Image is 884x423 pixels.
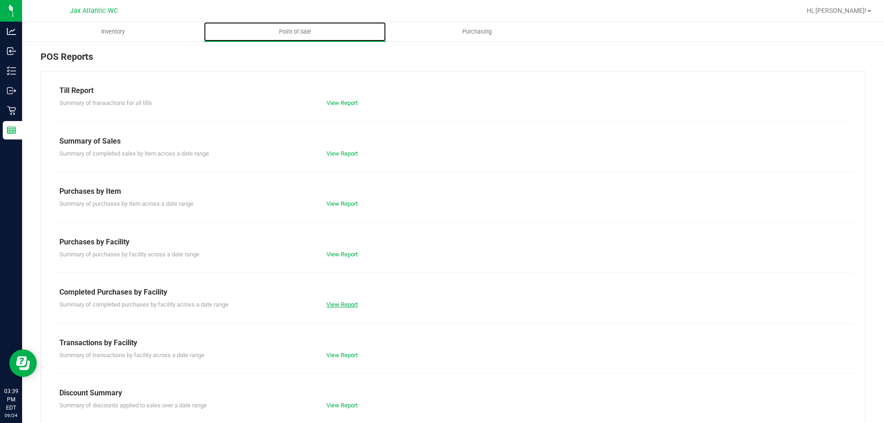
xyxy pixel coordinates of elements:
span: Hi, [PERSON_NAME]! [807,7,867,14]
span: Summary of transactions for all tills [59,99,152,106]
a: Point of Sale [204,22,386,41]
a: View Report [326,301,358,308]
span: Inventory [89,28,137,36]
a: View Report [326,200,358,207]
a: View Report [326,352,358,359]
a: View Report [326,251,358,258]
div: Summary of Sales [59,136,847,147]
inline-svg: Outbound [7,86,16,95]
a: Inventory [22,22,204,41]
div: Completed Purchases by Facility [59,287,847,298]
span: Summary of completed sales by item across a date range [59,150,209,157]
div: Till Report [59,85,847,96]
span: Summary of transactions by facility across a date range [59,352,204,359]
span: Summary of purchases by facility across a date range [59,251,199,258]
inline-svg: Analytics [7,27,16,36]
span: Summary of discounts applied to sales over a date range [59,402,207,409]
inline-svg: Inbound [7,46,16,56]
p: 03:39 PM EDT [4,387,18,412]
div: POS Reports [41,50,866,71]
div: Purchases by Facility [59,237,847,248]
a: View Report [326,402,358,409]
span: Point of Sale [267,28,324,36]
span: Summary of completed purchases by facility across a date range [59,301,228,308]
div: Discount Summary [59,388,847,399]
div: Transactions by Facility [59,337,847,348]
a: Purchasing [386,22,568,41]
a: View Report [326,150,358,157]
a: View Report [326,99,358,106]
span: Purchasing [450,28,504,36]
inline-svg: Retail [7,106,16,115]
inline-svg: Reports [7,126,16,135]
span: Summary of purchases by item across a date range [59,200,193,207]
span: Jax Atlantic WC [70,7,118,15]
inline-svg: Inventory [7,66,16,75]
div: Purchases by Item [59,186,847,197]
iframe: Resource center [9,349,37,377]
p: 09/24 [4,412,18,419]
